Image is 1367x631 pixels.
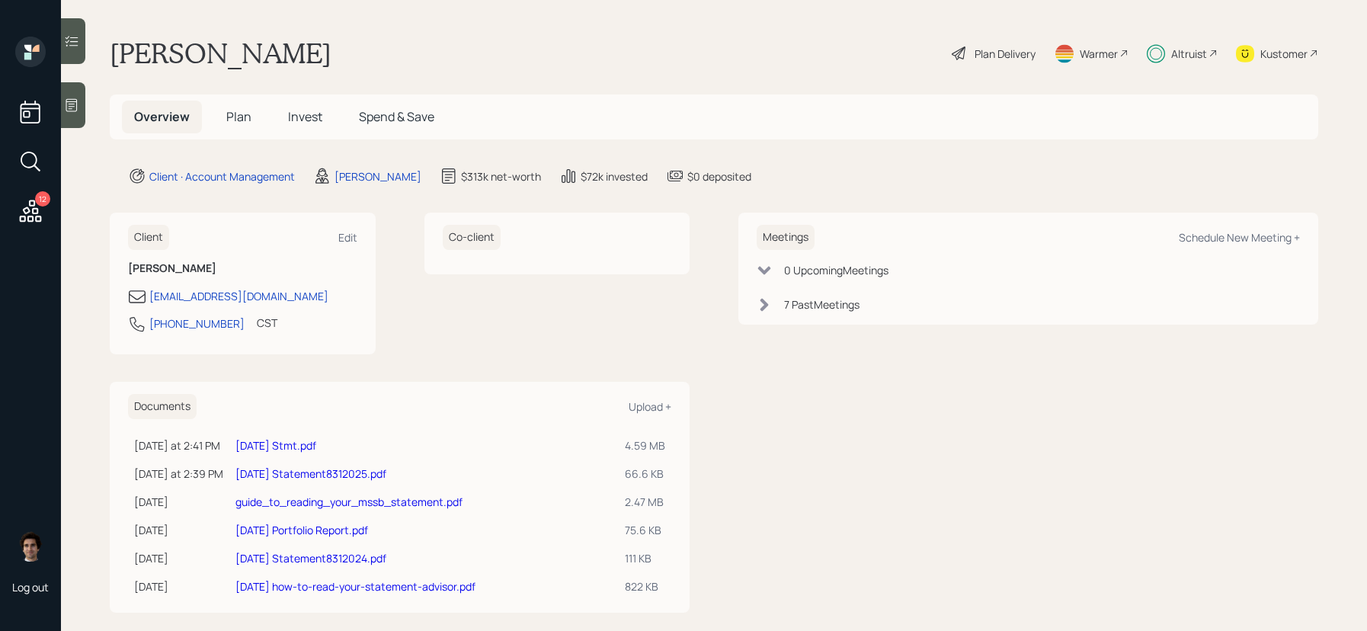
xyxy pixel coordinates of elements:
a: [DATE] Stmt.pdf [235,438,316,453]
div: [DATE] [134,550,223,566]
div: $72k invested [581,168,648,184]
div: Warmer [1080,46,1118,62]
div: CST [257,315,277,331]
span: Overview [134,108,190,125]
div: Altruist [1171,46,1207,62]
h6: [PERSON_NAME] [128,262,357,275]
div: 4.59 MB [625,437,665,453]
a: [DATE] Statement8312024.pdf [235,551,386,565]
div: [EMAIL_ADDRESS][DOMAIN_NAME] [149,288,328,304]
div: Log out [12,580,49,594]
div: 66.6 KB [625,466,665,482]
h6: Meetings [757,225,815,250]
div: Plan Delivery [975,46,1036,62]
div: 2.47 MB [625,494,665,510]
div: Edit [338,230,357,245]
div: [PERSON_NAME] [335,168,421,184]
div: Schedule New Meeting + [1179,230,1300,245]
div: Upload + [629,399,671,414]
a: [DATE] Portfolio Report.pdf [235,523,368,537]
div: 0 Upcoming Meeting s [784,262,888,278]
span: Plan [226,108,251,125]
div: [DATE] [134,578,223,594]
div: Client · Account Management [149,168,295,184]
div: [DATE] [134,494,223,510]
div: [DATE] [134,522,223,538]
img: harrison-schaefer-headshot-2.png [15,531,46,562]
h6: Documents [128,394,197,419]
div: 111 KB [625,550,665,566]
a: [DATE] Statement8312025.pdf [235,466,386,481]
div: [DATE] at 2:41 PM [134,437,223,453]
div: 822 KB [625,578,665,594]
div: 7 Past Meeting s [784,296,860,312]
h6: Client [128,225,169,250]
div: $0 deposited [687,168,751,184]
div: $313k net-worth [461,168,541,184]
span: Spend & Save [359,108,434,125]
span: Invest [288,108,322,125]
a: [DATE] how-to-read-your-statement-advisor.pdf [235,579,475,594]
div: [DATE] at 2:39 PM [134,466,223,482]
div: 12 [35,191,50,207]
h6: Co-client [443,225,501,250]
div: Kustomer [1260,46,1308,62]
div: [PHONE_NUMBER] [149,315,245,332]
div: 75.6 KB [625,522,665,538]
h1: [PERSON_NAME] [110,37,331,70]
a: guide_to_reading_your_mssb_statement.pdf [235,495,463,509]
